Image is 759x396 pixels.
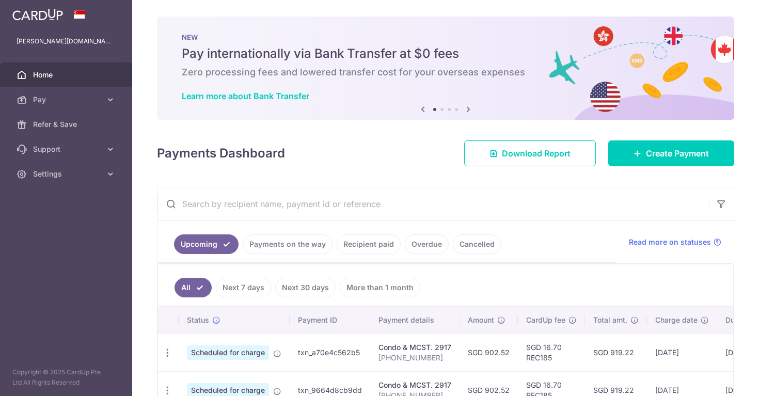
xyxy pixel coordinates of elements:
[453,234,501,254] a: Cancelled
[593,315,627,325] span: Total amt.
[460,334,518,371] td: SGD 902.52
[33,119,101,130] span: Refer & Save
[655,315,698,325] span: Charge date
[157,17,734,120] img: Bank transfer banner
[585,334,647,371] td: SGD 919.22
[405,234,449,254] a: Overdue
[216,278,271,297] a: Next 7 days
[182,33,709,41] p: NEW
[182,91,309,101] a: Learn more about Bank Transfer
[17,36,116,46] p: [PERSON_NAME][DOMAIN_NAME][EMAIL_ADDRESS][PERSON_NAME][DOMAIN_NAME]
[629,237,721,247] a: Read more on statuses
[518,334,585,371] td: SGD 16.70 REC185
[187,315,209,325] span: Status
[33,70,101,80] span: Home
[33,169,101,179] span: Settings
[647,334,717,371] td: [DATE]
[157,144,285,163] h4: Payments Dashboard
[340,278,420,297] a: More than 1 month
[337,234,401,254] a: Recipient paid
[370,307,460,334] th: Payment details
[526,315,565,325] span: CardUp fee
[243,234,333,254] a: Payments on the way
[175,278,212,297] a: All
[12,8,63,21] img: CardUp
[33,94,101,105] span: Pay
[378,342,451,353] div: Condo & MCST. 2917
[468,315,494,325] span: Amount
[290,307,370,334] th: Payment ID
[290,334,370,371] td: txn_a70e4c562b5
[378,380,451,390] div: Condo & MCST. 2917
[182,66,709,78] h6: Zero processing fees and lowered transfer cost for your overseas expenses
[174,234,239,254] a: Upcoming
[33,144,101,154] span: Support
[157,187,709,220] input: Search by recipient name, payment id or reference
[608,140,734,166] a: Create Payment
[275,278,336,297] a: Next 30 days
[502,147,571,160] span: Download Report
[629,237,711,247] span: Read more on statuses
[182,45,709,62] h5: Pay internationally via Bank Transfer at $0 fees
[187,345,269,360] span: Scheduled for charge
[646,147,709,160] span: Create Payment
[725,315,756,325] span: Due date
[378,353,451,363] p: [PHONE_NUMBER]
[464,140,596,166] a: Download Report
